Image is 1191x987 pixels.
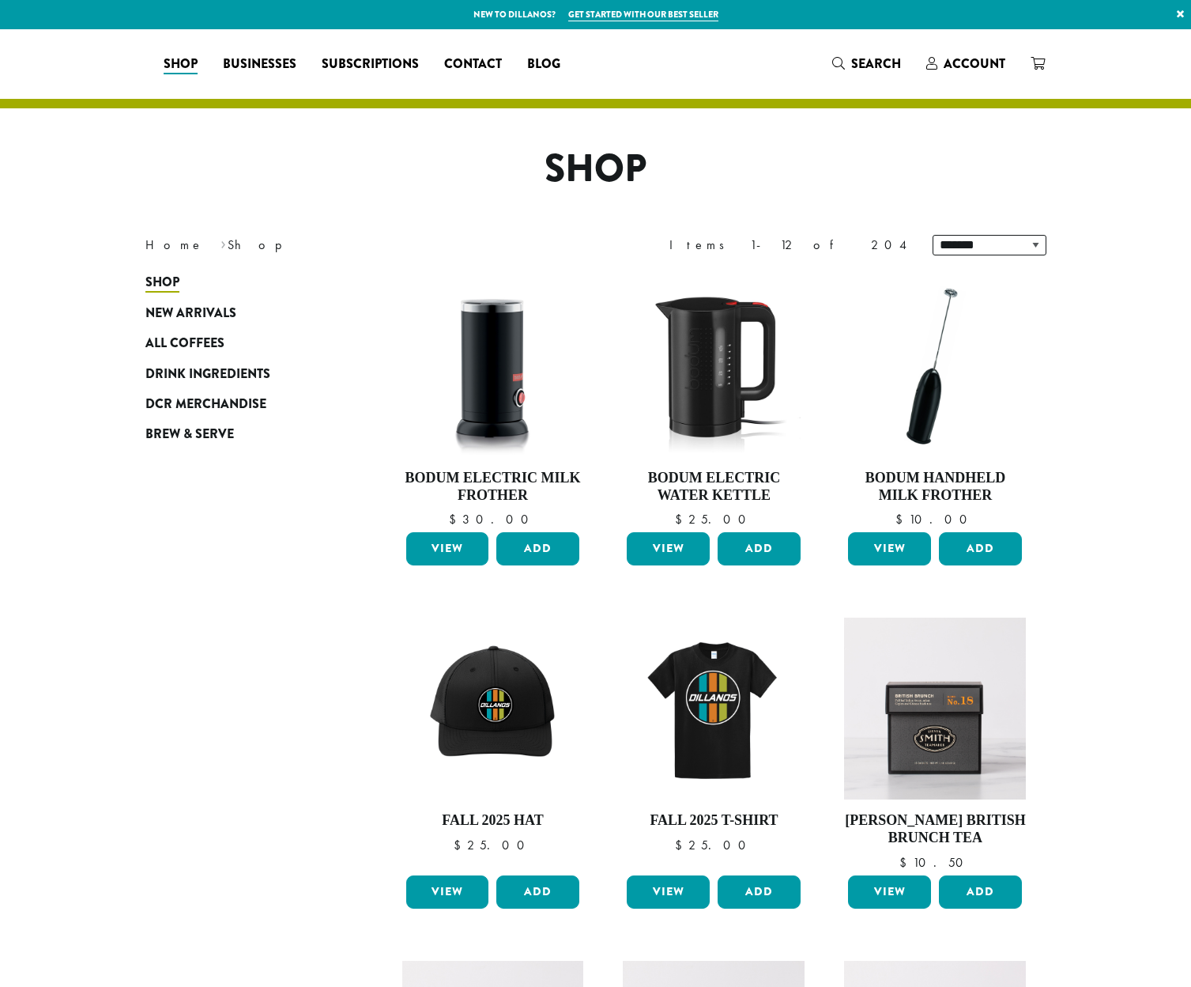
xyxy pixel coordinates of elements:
[895,511,909,528] span: $
[527,55,560,74] span: Blog
[145,273,179,293] span: Shop
[145,358,335,388] a: Drink Ingredients
[402,618,584,868] a: Fall 2025 Hat $25.00
[851,55,901,73] span: Search
[145,365,270,384] span: Drink Ingredients
[402,812,584,830] h4: Fall 2025 Hat
[848,532,931,565] a: View
[844,275,1026,526] a: Bodum Handheld Milk Frother $10.00
[145,267,335,297] a: Shop
[675,511,753,528] bdi: 25.00
[145,389,335,419] a: DCR Merchandise
[151,51,210,77] a: Shop
[718,532,801,565] button: Add
[496,875,579,909] button: Add
[145,425,234,444] span: Brew & Serve
[322,55,419,74] span: Subscriptions
[848,875,931,909] a: View
[623,618,805,868] a: Fall 2025 T-Shirt $25.00
[568,8,718,21] a: Get started with our best seller
[899,854,971,871] bdi: 10.50
[844,275,1026,457] img: DP3927.01-002.png
[669,236,909,255] div: Items 1-12 of 204
[402,275,584,526] a: Bodum Electric Milk Frother $30.00
[145,298,335,328] a: New Arrivals
[844,618,1026,800] img: British-Brunch-Signature-Black-Carton-2023-2.jpg
[844,812,1026,846] h4: [PERSON_NAME] British Brunch Tea
[623,618,805,800] img: DCR-Retro-Three-Strip-Circle-Tee-Fall-WEB-scaled.jpg
[220,230,226,255] span: ›
[675,511,688,528] span: $
[820,51,914,77] a: Search
[145,236,204,253] a: Home
[623,812,805,830] h4: Fall 2025 T-Shirt
[454,837,532,853] bdi: 25.00
[944,55,1005,73] span: Account
[623,470,805,504] h4: Bodum Electric Water Kettle
[454,837,467,853] span: $
[675,837,753,853] bdi: 25.00
[623,275,805,526] a: Bodum Electric Water Kettle $25.00
[145,328,335,358] a: All Coffees
[895,511,974,528] bdi: 10.00
[718,875,801,909] button: Add
[627,875,710,909] a: View
[496,532,579,565] button: Add
[406,532,489,565] a: View
[401,275,583,457] img: DP3954.01-002.png
[939,532,1022,565] button: Add
[627,532,710,565] a: View
[223,55,296,74] span: Businesses
[145,334,224,354] span: All Coffees
[444,55,502,74] span: Contact
[844,470,1026,504] h4: Bodum Handheld Milk Frother
[145,236,572,255] nav: Breadcrumb
[402,470,584,504] h4: Bodum Electric Milk Frother
[145,419,335,449] a: Brew & Serve
[623,275,805,457] img: DP3955.01.png
[844,618,1026,868] a: [PERSON_NAME] British Brunch Tea $10.50
[145,304,236,323] span: New Arrivals
[164,55,198,74] span: Shop
[449,511,536,528] bdi: 30.00
[675,837,688,853] span: $
[939,875,1022,909] button: Add
[145,395,266,414] span: DCR Merchandise
[401,618,583,800] img: DCR-Retro-Three-Strip-Circle-Patch-Trucker-Hat-Fall-WEB-scaled.jpg
[134,146,1058,192] h1: Shop
[899,854,913,871] span: $
[406,875,489,909] a: View
[449,511,462,528] span: $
